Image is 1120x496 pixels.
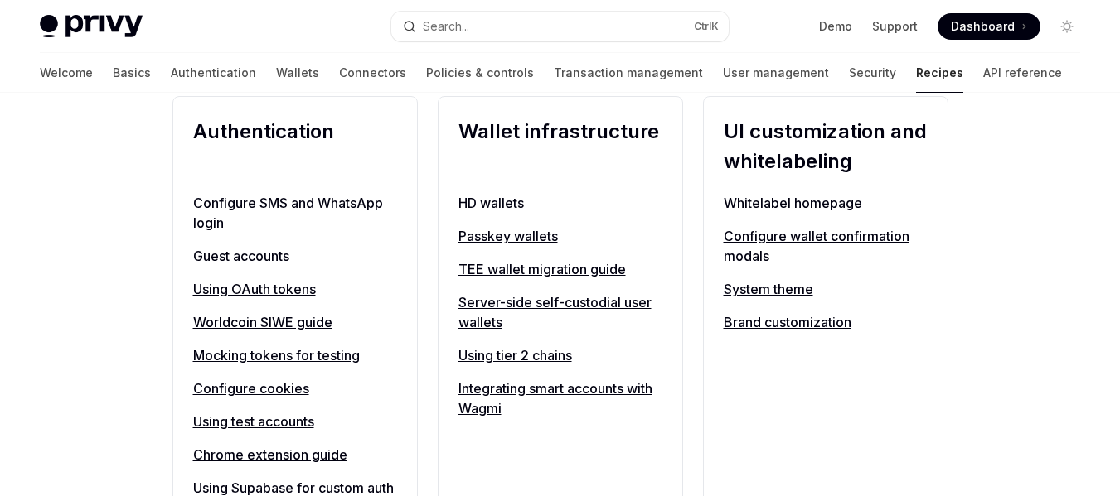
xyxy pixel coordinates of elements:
[423,17,469,36] div: Search...
[391,12,730,41] button: Open search
[938,13,1040,40] a: Dashboard
[819,18,852,35] a: Demo
[193,445,397,465] a: Chrome extension guide
[426,53,534,93] a: Policies & controls
[983,53,1062,93] a: API reference
[193,378,397,398] a: Configure cookies
[724,117,928,176] h2: UI customization and whitelabeling
[694,20,719,33] span: Ctrl K
[193,312,397,332] a: Worldcoin SIWE guide
[724,279,928,299] a: System theme
[1054,13,1080,40] button: Toggle dark mode
[724,226,928,266] a: Configure wallet confirmation modals
[193,246,397,266] a: Guest accounts
[458,378,662,418] a: Integrating smart accounts with Wagmi
[193,279,397,299] a: Using OAuth tokens
[40,15,143,38] img: light logo
[458,117,662,176] h2: Wallet infrastructure
[849,53,896,93] a: Security
[872,18,918,35] a: Support
[113,53,151,93] a: Basics
[724,312,928,332] a: Brand customization
[458,193,662,213] a: HD wallets
[458,259,662,279] a: TEE wallet migration guide
[916,53,963,93] a: Recipes
[193,117,397,176] h2: Authentication
[339,53,406,93] a: Connectors
[554,53,703,93] a: Transaction management
[458,345,662,365] a: Using tier 2 chains
[193,412,397,431] a: Using test accounts
[458,226,662,246] a: Passkey wallets
[458,292,662,332] a: Server-side self-custodial user wallets
[951,18,1015,35] span: Dashboard
[723,53,829,93] a: User management
[171,53,256,93] a: Authentication
[193,193,397,233] a: Configure SMS and WhatsApp login
[724,193,928,213] a: Whitelabel homepage
[193,345,397,365] a: Mocking tokens for testing
[40,53,93,93] a: Welcome
[276,53,319,93] a: Wallets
